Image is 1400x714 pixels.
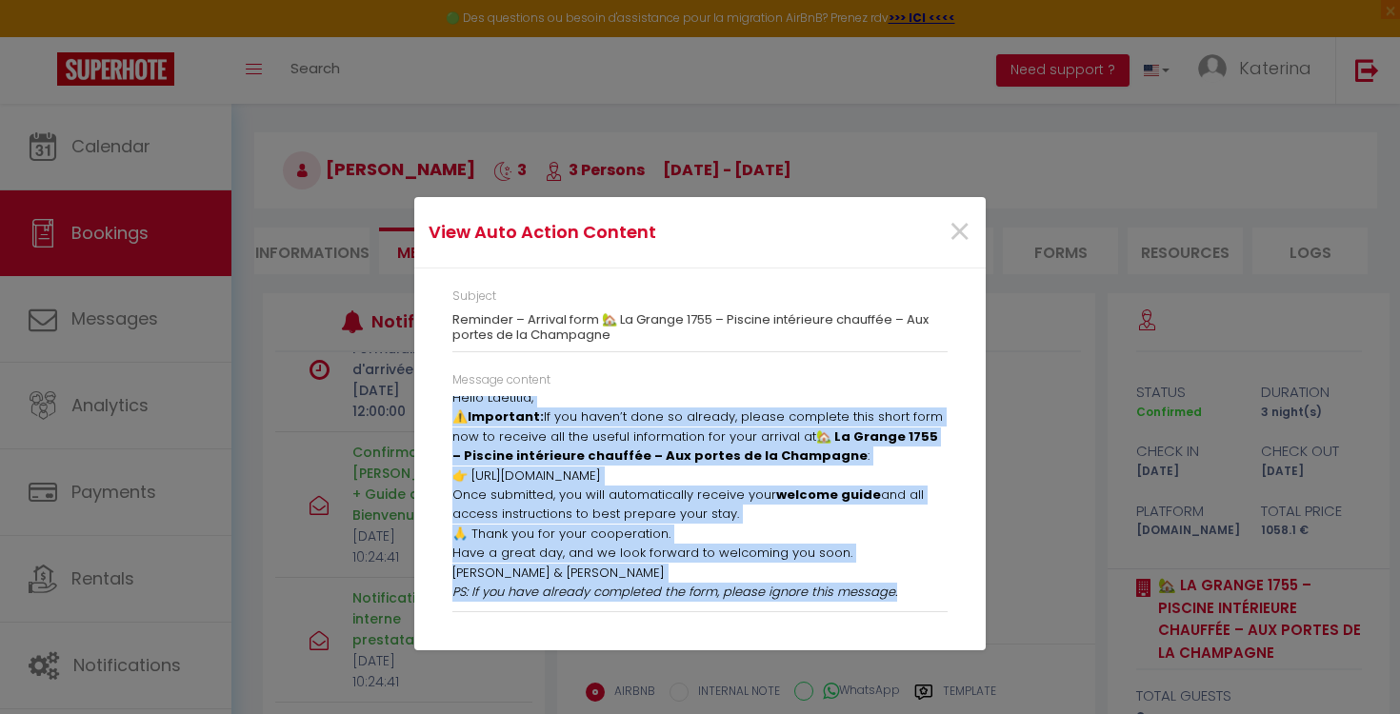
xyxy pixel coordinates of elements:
[429,219,782,246] h4: View Auto Action Content
[452,407,948,486] p: ⚠️ If you haven’t done so already, please complete this short form now to receive all the useful ...
[452,288,496,306] label: Subject
[452,371,550,389] label: Message content
[948,204,971,261] span: ×
[452,583,897,601] em: PS: If you have already completed the form, please ignore this message.
[452,486,948,525] p: Once submitted, you will automatically receive your and all access instructions to best prepare y...
[776,486,881,504] strong: welcome guide
[468,407,544,426] strong: Important:
[948,212,971,253] button: Close
[452,525,948,564] p: 🙏 Thank you for your cooperation. Have a great day, and we look forward to welcoming you soon.
[452,388,948,407] p: Hello Laetitia,
[452,312,948,342] h3: Reminder – Arrival form 🏡 La Grange 1755 – Piscine intérieure chauffée – Aux portes de la Champagne
[452,427,938,465] strong: 🏡 La Grange 1755 – Piscine intérieure chauffée – Aux portes de la Champagne
[452,564,948,583] p: [PERSON_NAME] & [PERSON_NAME]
